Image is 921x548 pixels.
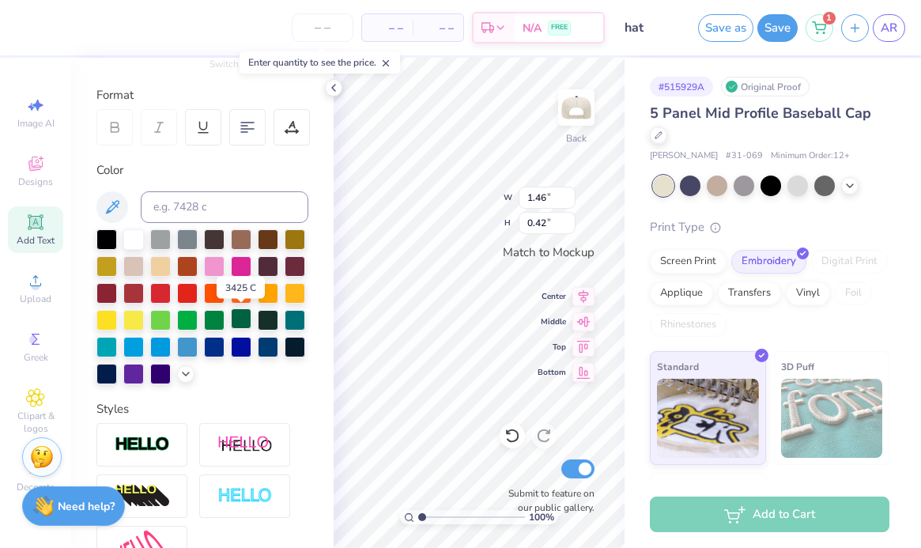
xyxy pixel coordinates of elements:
[115,484,170,509] img: 3d Illusion
[726,149,763,163] span: # 31-069
[538,342,566,353] span: Top
[650,104,871,123] span: 5 Panel Mid Profile Baseball Cap
[217,487,273,505] img: Negative Space
[650,77,713,96] div: # 515929A
[786,282,830,305] div: Vinyl
[561,92,592,123] img: Back
[523,20,542,36] span: N/A
[529,510,554,524] span: 100 %
[20,293,51,305] span: Upload
[17,481,55,493] span: Decorate
[551,22,568,33] span: FREE
[500,486,594,515] label: Submit to feature on our public gallery.
[771,149,850,163] span: Minimum Order: 12 +
[657,358,699,375] span: Standard
[566,131,587,146] div: Back
[881,19,897,37] span: AR
[718,282,781,305] div: Transfers
[650,149,718,163] span: [PERSON_NAME]
[538,291,566,302] span: Center
[835,282,872,305] div: Foil
[781,358,814,375] span: 3D Puff
[240,51,400,74] div: Enter quantity to see the price.
[24,351,48,364] span: Greek
[538,367,566,378] span: Bottom
[650,250,727,274] div: Screen Print
[292,13,353,42] input: – –
[757,14,798,42] button: Save
[17,117,55,130] span: Image AI
[538,316,566,327] span: Middle
[811,250,888,274] div: Digital Print
[217,277,265,299] div: 3425 C
[613,12,690,43] input: Untitled Design
[96,161,308,180] div: Color
[422,20,454,36] span: – –
[823,12,836,25] span: 1
[217,435,273,455] img: Shadow
[721,77,810,96] div: Original Proof
[657,379,759,458] img: Standard
[372,20,403,36] span: – –
[96,86,310,104] div: Format
[650,282,713,305] div: Applique
[209,58,308,70] button: Switch to Greek Letters
[650,218,889,236] div: Print Type
[731,250,806,274] div: Embroidery
[141,191,308,223] input: e.g. 7428 c
[8,410,63,435] span: Clipart & logos
[115,436,170,454] img: Stroke
[17,234,55,247] span: Add Text
[657,480,735,497] span: Metallic & Glitter
[58,499,115,514] strong: Need help?
[650,313,727,337] div: Rhinestones
[873,14,905,42] a: AR
[18,176,53,188] span: Designs
[698,14,753,42] button: Save as
[96,400,308,418] div: Styles
[781,379,883,458] img: 3D Puff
